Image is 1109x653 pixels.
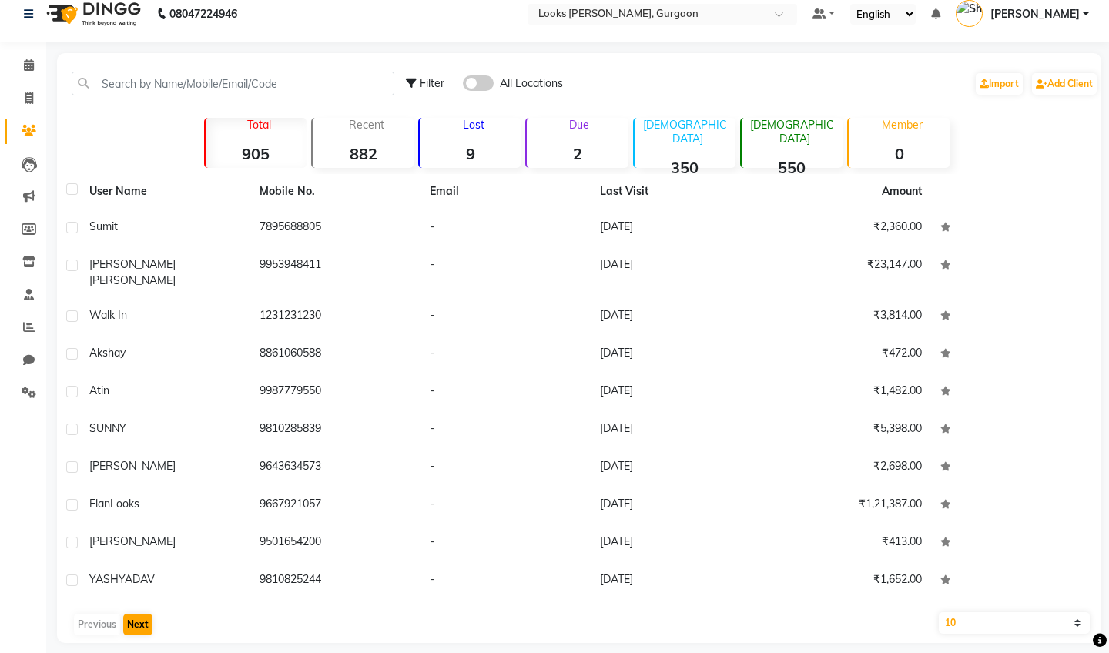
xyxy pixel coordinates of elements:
[748,118,843,146] p: [DEMOGRAPHIC_DATA]
[527,144,628,163] strong: 2
[426,118,521,132] p: Lost
[250,562,420,600] td: 9810825244
[591,174,761,209] th: Last Visit
[420,373,591,411] td: -
[250,524,420,562] td: 9501654200
[420,247,591,298] td: -
[761,524,931,562] td: ₹413.00
[761,449,931,487] td: ₹2,698.00
[250,449,420,487] td: 9643634573
[742,158,843,177] strong: 550
[250,298,420,336] td: 1231231230
[250,209,420,247] td: 7895688805
[89,346,126,360] span: akshay
[89,257,176,271] span: [PERSON_NAME]
[250,373,420,411] td: 9987779550
[420,174,591,209] th: Email
[761,411,931,449] td: ₹5,398.00
[530,118,628,132] p: Due
[1032,73,1097,95] a: Add Client
[313,144,414,163] strong: 882
[89,459,176,473] span: [PERSON_NAME]
[761,336,931,373] td: ₹472.00
[591,247,761,298] td: [DATE]
[420,562,591,600] td: -
[250,411,420,449] td: 9810285839
[420,144,521,163] strong: 9
[420,487,591,524] td: -
[89,497,110,511] span: Elan
[761,562,931,600] td: ₹1,652.00
[855,118,950,132] p: Member
[119,572,155,586] span: YADAV
[990,6,1080,22] span: [PERSON_NAME]
[641,118,735,146] p: [DEMOGRAPHIC_DATA]
[591,449,761,487] td: [DATE]
[635,158,735,177] strong: 350
[72,72,394,95] input: Search by Name/Mobile/Email/Code
[761,247,931,298] td: ₹23,147.00
[89,273,176,287] span: [PERSON_NAME]
[250,487,420,524] td: 9667921057
[89,308,127,322] span: walk in
[206,144,307,163] strong: 905
[80,174,250,209] th: User Name
[500,75,563,92] span: All Locations
[319,118,414,132] p: Recent
[110,497,139,511] span: Looks
[420,524,591,562] td: -
[250,174,420,209] th: Mobile No.
[761,298,931,336] td: ₹3,814.00
[976,73,1023,95] a: Import
[591,373,761,411] td: [DATE]
[591,411,761,449] td: [DATE]
[591,209,761,247] td: [DATE]
[591,487,761,524] td: [DATE]
[89,572,119,586] span: YASH
[761,209,931,247] td: ₹2,360.00
[123,614,152,635] button: Next
[89,219,118,233] span: sumit
[89,421,126,435] span: SUNNY
[761,373,931,411] td: ₹1,482.00
[420,76,444,90] span: Filter
[873,174,931,209] th: Amount
[420,411,591,449] td: -
[591,562,761,600] td: [DATE]
[591,336,761,373] td: [DATE]
[591,298,761,336] td: [DATE]
[420,298,591,336] td: -
[420,336,591,373] td: -
[420,209,591,247] td: -
[250,336,420,373] td: 8861060588
[250,247,420,298] td: 9953948411
[89,383,109,397] span: Atin
[849,144,950,163] strong: 0
[591,524,761,562] td: [DATE]
[89,534,176,548] span: [PERSON_NAME]
[761,487,931,524] td: ₹1,21,387.00
[420,449,591,487] td: -
[212,118,307,132] p: Total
